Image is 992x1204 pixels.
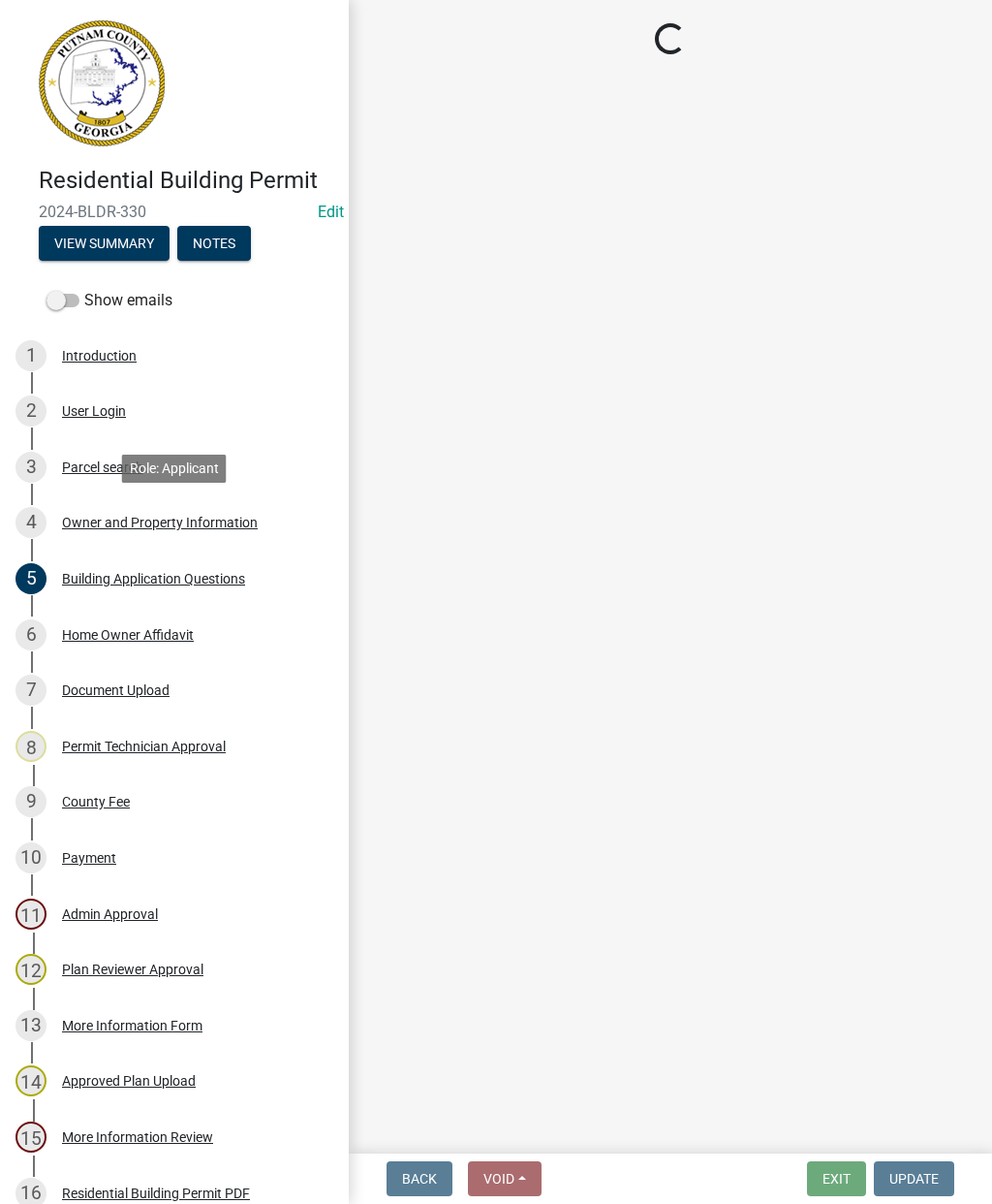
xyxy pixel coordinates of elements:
div: More Information Form [62,1019,202,1032]
div: County Fee [62,795,130,808]
div: 2 [15,396,46,427]
button: Update [874,1161,954,1196]
img: Putnam County, Georgia [39,20,165,146]
div: 14 [15,1065,46,1096]
div: 1 [15,340,46,371]
div: 9 [15,786,46,817]
div: Document Upload [62,683,170,697]
div: Admin Approval [62,907,158,921]
wm-modal-confirm: Edit Application Number [318,203,344,221]
div: Home Owner Affidavit [62,628,194,642]
button: Exit [807,1161,866,1196]
a: Edit [318,203,344,221]
div: 12 [15,954,46,985]
div: Approved Plan Upload [62,1074,196,1088]
div: User Login [62,404,126,418]
div: Role: Applicant [122,455,227,483]
div: 10 [15,842,46,873]
wm-modal-confirm: Summary [39,237,170,252]
div: Owner and Property Information [62,516,258,529]
div: 4 [15,507,46,538]
h4: Residential Building Permit [39,167,333,195]
span: Back [402,1171,437,1187]
span: Void [483,1171,514,1187]
div: Introduction [62,349,137,363]
div: 8 [15,731,46,762]
button: Void [468,1161,542,1196]
label: Show emails [46,289,172,312]
button: Notes [177,226,251,261]
div: Plan Reviewer Approval [62,963,203,976]
div: 13 [15,1010,46,1041]
div: Parcel search [62,460,143,474]
div: Residential Building Permit PDF [62,1187,250,1200]
div: 6 [15,619,46,650]
div: Permit Technician Approval [62,740,226,753]
div: Payment [62,851,116,865]
div: 7 [15,675,46,706]
button: View Summary [39,226,170,261]
span: 2024-BLDR-330 [39,203,310,221]
div: 5 [15,563,46,594]
div: Building Application Questions [62,572,245,586]
div: 3 [15,452,46,483]
div: 15 [15,1122,46,1153]
button: Back [387,1161,452,1196]
div: More Information Review [62,1130,213,1144]
div: 11 [15,899,46,930]
wm-modal-confirm: Notes [177,237,251,252]
span: Update [889,1171,939,1187]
